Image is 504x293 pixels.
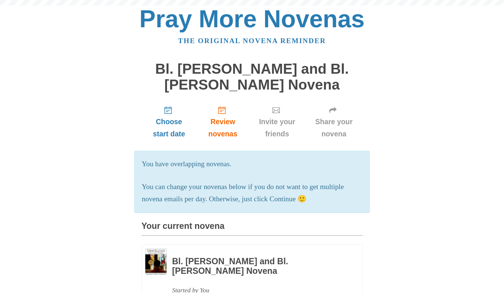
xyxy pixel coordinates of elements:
[204,116,241,140] span: Review novenas
[313,116,355,140] span: Share your novena
[145,248,167,275] img: Novena image
[142,61,363,93] h1: Bl. [PERSON_NAME] and Bl. [PERSON_NAME] Novena
[149,116,190,140] span: Choose start date
[142,181,362,205] p: You can change your novenas below if you do not want to get multiple novena emails per day. Other...
[139,5,365,32] a: Pray More Novenas
[305,100,363,144] a: Share your novena
[249,100,305,144] a: Invite your friends
[142,222,363,236] h3: Your current novena
[178,37,326,45] a: The original novena reminder
[142,158,362,170] p: You have overlapping novenas.
[172,257,343,276] h3: Bl. [PERSON_NAME] and Bl. [PERSON_NAME] Novena
[257,116,298,140] span: Invite your friends
[142,100,197,144] a: Choose start date
[197,100,249,144] a: Review novenas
